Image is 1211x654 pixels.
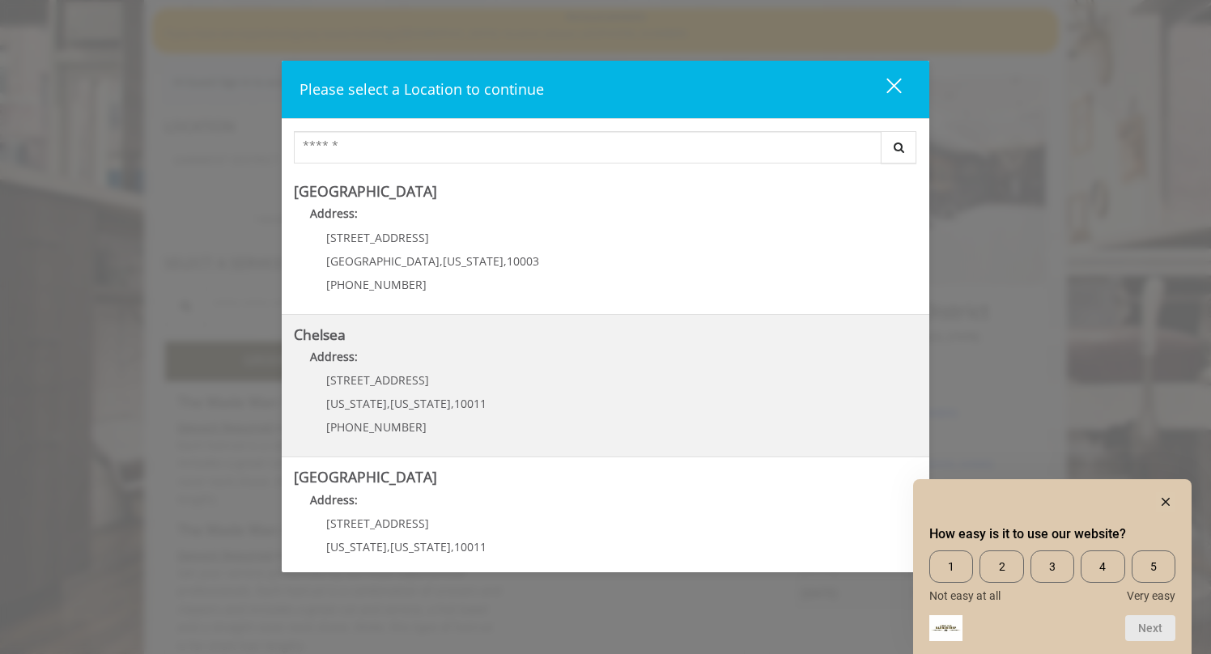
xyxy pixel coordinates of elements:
span: , [504,253,507,269]
span: Please select a Location to continue [300,79,544,99]
span: 2 [979,550,1023,583]
input: Search Center [294,131,882,163]
span: , [451,396,454,411]
span: [US_STATE] [390,539,451,554]
span: [GEOGRAPHIC_DATA] [326,253,440,269]
span: [STREET_ADDRESS] [326,230,429,245]
span: 10003 [507,253,539,269]
span: 10011 [454,396,487,411]
span: Not easy at all [929,589,1001,602]
button: Next question [1125,615,1175,641]
button: Hide survey [1156,492,1175,512]
span: 3 [1030,550,1074,583]
h2: How easy is it to use our website? Select an option from 1 to 5, with 1 being Not easy at all and... [929,524,1175,544]
button: close dialog [856,73,911,106]
span: 1 [929,550,973,583]
div: Center Select [294,131,917,172]
span: [US_STATE] [326,539,387,554]
span: , [387,396,390,411]
span: 4 [1081,550,1124,583]
span: [US_STATE] [390,396,451,411]
b: Chelsea [294,325,346,344]
span: 5 [1132,550,1175,583]
b: [GEOGRAPHIC_DATA] [294,181,437,201]
span: [PHONE_NUMBER] [326,563,427,578]
span: [STREET_ADDRESS] [326,516,429,531]
b: Address: [310,349,358,364]
b: Address: [310,492,358,507]
span: Very easy [1127,589,1175,602]
span: 10011 [454,539,487,554]
div: How easy is it to use our website? Select an option from 1 to 5, with 1 being Not easy at all and... [929,550,1175,602]
span: , [451,539,454,554]
span: , [440,253,443,269]
div: How easy is it to use our website? Select an option from 1 to 5, with 1 being Not easy at all and... [929,492,1175,641]
div: close dialog [868,77,900,101]
span: [STREET_ADDRESS] [326,372,429,388]
span: , [387,539,390,554]
span: [US_STATE] [326,396,387,411]
span: [PHONE_NUMBER] [326,419,427,435]
i: Search button [890,142,908,153]
b: Address: [310,206,358,221]
span: [US_STATE] [443,253,504,269]
b: [GEOGRAPHIC_DATA] [294,467,437,486]
span: [PHONE_NUMBER] [326,277,427,292]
